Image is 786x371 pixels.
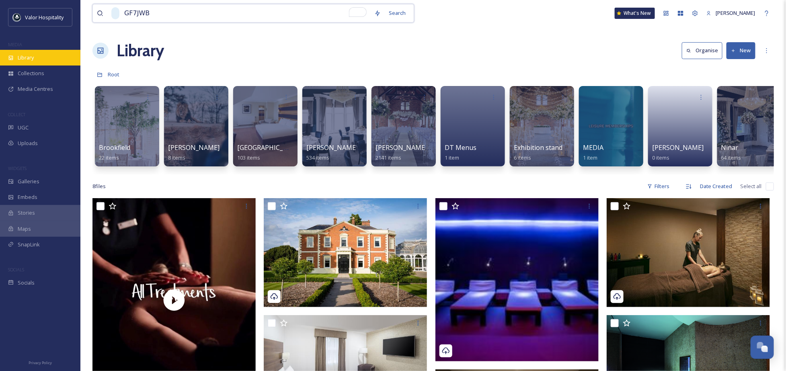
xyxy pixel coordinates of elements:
span: Uploads [18,139,38,147]
span: DT Menus [445,143,476,152]
span: Collections [18,70,44,77]
span: COLLECT [8,111,25,117]
span: 64 items [721,154,741,161]
a: Brookfield22 items [99,144,130,161]
span: Select all [741,182,762,190]
span: [GEOGRAPHIC_DATA][PERSON_NAME] [237,143,353,152]
span: [PERSON_NAME] [652,143,704,152]
span: 8 items [168,154,185,161]
span: [PERSON_NAME] [168,143,220,152]
a: Root [108,70,119,79]
span: 22 items [99,154,119,161]
a: DT Menus1 item [445,144,476,161]
span: [PERSON_NAME] Weddings [376,143,458,152]
span: Privacy Policy [29,360,52,365]
a: [GEOGRAPHIC_DATA][PERSON_NAME]103 items [237,144,353,161]
span: 8 file s [92,182,106,190]
button: Open Chat [751,336,774,359]
img: Twilight image 1.png [435,198,599,361]
div: Date Created [696,178,737,194]
span: 534 items [306,154,329,161]
span: WIDGETS [8,165,27,171]
button: Organise [682,42,722,59]
a: [PERSON_NAME]8 items [168,144,220,161]
span: UGC [18,124,29,131]
a: [PERSON_NAME] [702,5,759,21]
a: Exhibition stand6 items [514,144,562,161]
span: Media Centres [18,85,53,93]
a: Organise [682,42,726,59]
span: [PERSON_NAME] [716,9,755,16]
a: MEDIA1 item [583,144,603,161]
span: Valor Hospitality [25,14,64,21]
span: 6 items [514,154,531,161]
span: Socials [18,279,35,287]
span: Library [18,54,34,61]
a: [PERSON_NAME] Weddings2141 items [376,144,458,161]
a: Library [117,39,164,63]
a: Ninar64 items [721,144,741,161]
img: DT Hero image.jpeg [264,198,427,307]
span: Embeds [18,193,37,201]
img: Hot stone therapy.jpg [607,198,770,307]
span: SnapLink [18,241,40,248]
span: 1 item [583,154,597,161]
span: Ninar [721,143,739,152]
a: What's New [615,8,655,19]
div: Filters [643,178,673,194]
span: [PERSON_NAME] ALL [306,143,371,152]
input: To enrich screen reader interactions, please activate Accessibility in Grammarly extension settings [120,4,370,22]
span: SOCIALS [8,266,24,273]
span: Root [108,71,119,78]
a: Privacy Policy [29,357,52,367]
span: Stories [18,209,35,217]
span: Exhibition stand [514,143,562,152]
span: MEDIA [583,143,603,152]
span: Galleries [18,178,39,185]
span: Brookfield [99,143,130,152]
span: 2141 items [376,154,401,161]
a: [PERSON_NAME]0 items [652,144,704,161]
span: MEDIA [8,41,22,47]
img: images [13,13,21,21]
a: [PERSON_NAME] ALL534 items [306,144,371,161]
span: Maps [18,225,31,233]
button: New [726,42,755,59]
span: 103 items [237,154,260,161]
span: 1 item [445,154,459,161]
div: Search [385,5,410,21]
span: 0 items [652,154,669,161]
